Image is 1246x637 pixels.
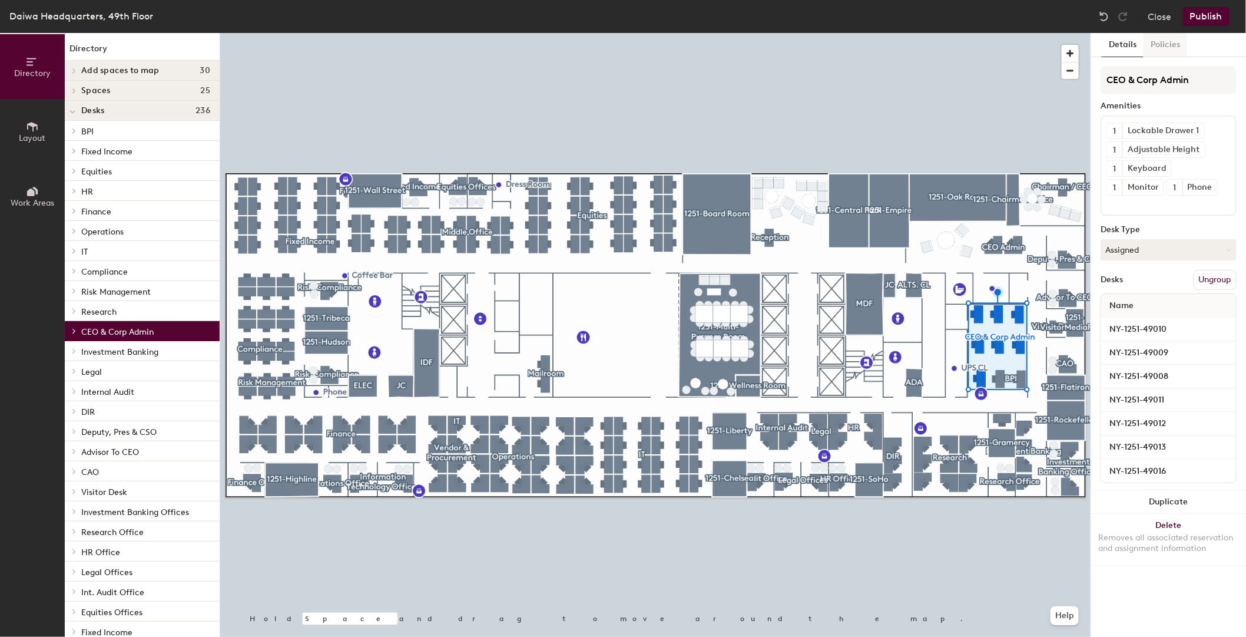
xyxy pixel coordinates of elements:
[1194,270,1237,290] button: Ungroup
[1107,180,1122,195] button: 1
[81,287,151,297] span: Risk Management
[81,347,158,357] span: Investment Banking
[81,66,160,75] span: Add spaces to map
[1101,225,1237,235] div: Desk Type
[1167,180,1182,195] button: 1
[1051,606,1079,625] button: Help
[81,86,111,95] span: Spaces
[81,207,111,217] span: Finance
[1091,490,1246,514] button: Duplicate
[1117,11,1129,22] img: Redo
[81,527,144,537] span: Research Office
[1103,295,1139,316] span: Name
[81,247,88,257] span: IT
[11,198,54,208] span: Work Areas
[1103,321,1234,338] input: Unnamed desk
[1114,125,1116,137] span: 1
[200,86,210,95] span: 25
[1098,11,1110,22] img: Undo
[195,106,210,115] span: 236
[81,267,128,277] span: Compliance
[1103,439,1234,456] input: Unnamed desk
[1103,463,1234,479] input: Unnamed desk
[1091,514,1246,566] button: DeleteRemoves all associated reservation and assignment information
[81,487,127,497] span: Visitor Desk
[1174,181,1177,194] span: 1
[1101,239,1237,260] button: Assigned
[1107,142,1122,157] button: 1
[81,327,154,337] span: CEO & Corp Admin
[81,407,95,417] span: DIR
[1101,275,1123,285] div: Desks
[81,167,112,177] span: Equities
[81,447,139,457] span: Advisor To CEO
[1102,33,1144,57] button: Details
[1114,144,1116,156] span: 1
[81,127,94,137] span: BPI
[1183,7,1230,26] button: Publish
[1148,7,1171,26] button: Close
[1182,180,1217,195] div: Phone
[81,608,143,618] span: Equities Offices
[1107,123,1122,138] button: 1
[81,106,104,115] span: Desks
[200,66,210,75] span: 30
[1103,392,1234,408] input: Unnamed desk
[1103,345,1234,361] input: Unnamed desk
[81,367,102,377] span: Legal
[1103,415,1234,432] input: Unnamed desk
[1122,161,1171,176] div: Keyboard
[1122,123,1204,138] div: Lockable Drawer 1
[1098,533,1239,554] div: Removes all associated reservation and assignment information
[81,227,124,237] span: Operations
[81,427,157,437] span: Deputy, Pres & CSO
[81,187,93,197] span: HR
[19,133,46,143] span: Layout
[81,307,117,317] span: Research
[65,42,220,61] h1: Directory
[81,147,132,157] span: Fixed Income
[1103,368,1234,385] input: Unnamed desk
[81,467,99,477] span: CAO
[81,547,120,557] span: HR Office
[81,567,132,577] span: Legal Offices
[1122,142,1205,157] div: Adjustable Height
[1101,101,1237,111] div: Amenities
[1114,163,1116,175] span: 1
[81,387,134,397] span: Internal Audit
[14,68,51,78] span: Directory
[81,507,189,517] span: Investment Banking Offices
[1144,33,1187,57] button: Policies
[81,588,144,598] span: Int. Audit Office
[1114,181,1116,194] span: 1
[9,9,153,24] div: Daiwa Headquarters, 49th Floor
[1122,180,1164,195] div: Monitor
[1107,161,1122,176] button: 1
